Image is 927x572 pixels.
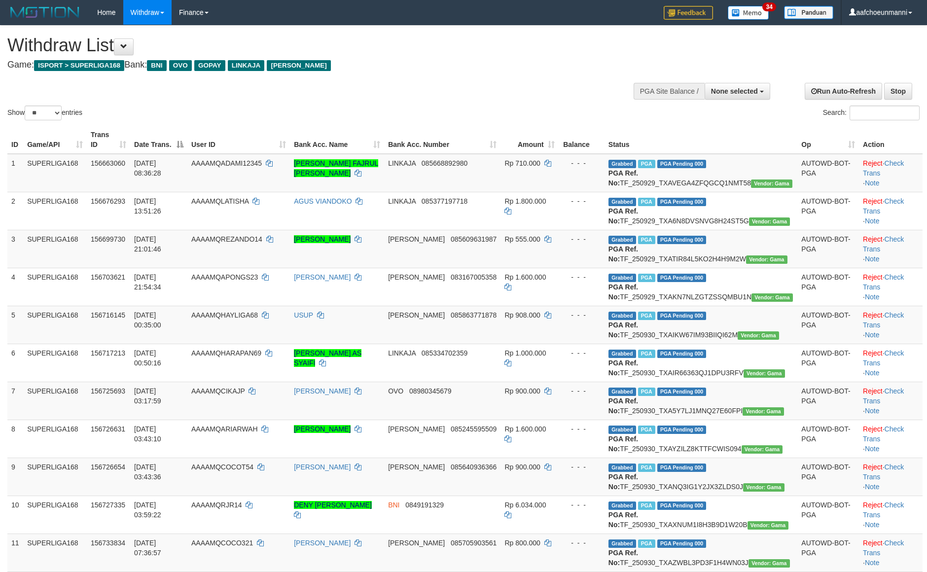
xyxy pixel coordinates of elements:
[638,312,655,320] span: Marked by aafchhiseyha
[608,283,638,301] b: PGA Ref. No:
[859,126,923,154] th: Action
[865,559,880,567] a: Note
[605,230,798,268] td: TF_250929_TXATIR84L5KO2H4H9M2W
[863,387,883,395] a: Reject
[608,549,638,567] b: PGA Ref. No:
[728,6,769,20] img: Button%20Memo.svg
[134,235,161,253] span: [DATE] 21:01:46
[294,273,351,281] a: [PERSON_NAME]
[865,255,880,263] a: Note
[797,154,859,192] td: AUTOWD-BOT-PGA
[638,350,655,358] span: Marked by aafnonsreyleab
[608,426,636,434] span: Grabbed
[91,501,125,509] span: 156727335
[638,198,655,206] span: Marked by aafsoycanthlai
[608,245,638,263] b: PGA Ref. No:
[7,106,82,120] label: Show entries
[865,293,880,301] a: Note
[657,350,707,358] span: PGA Pending
[605,306,798,344] td: TF_250930_TXAIKW67IM93BIIQI62M
[23,268,87,306] td: SUPERLIGA168
[749,217,790,226] span: Vendor URL: https://trx31.1velocity.biz
[563,538,601,548] div: - - -
[863,425,883,433] a: Reject
[638,501,655,510] span: Marked by aafnonsreyleab
[91,273,125,281] span: 156703621
[294,159,378,177] a: [PERSON_NAME] FAJRUL [PERSON_NAME]
[865,407,880,415] a: Note
[91,159,125,167] span: 156663060
[664,6,713,20] img: Feedback.jpg
[608,350,636,358] span: Grabbed
[608,473,638,491] b: PGA Ref. No:
[294,463,351,471] a: [PERSON_NAME]
[863,197,904,215] a: Check Trans
[859,420,923,458] td: · ·
[504,501,546,509] span: Rp 6.034.000
[638,236,655,244] span: Marked by aafchhiseyha
[638,426,655,434] span: Marked by aafchhiseyha
[194,60,225,71] span: GOPAY
[134,349,161,367] span: [DATE] 00:50:16
[7,344,23,382] td: 6
[388,197,416,205] span: LINKAJA
[797,126,859,154] th: Op: activate to sort column ascending
[559,126,605,154] th: Balance
[388,273,445,281] span: [PERSON_NAME]
[797,382,859,420] td: AUTOWD-BOT-PGA
[147,60,166,71] span: BNI
[605,382,798,420] td: TF_250930_TXA5Y7LJ1MNQ27E60FPI
[657,160,707,168] span: PGA Pending
[23,126,87,154] th: Game/API: activate to sort column ascending
[863,349,883,357] a: Reject
[422,197,467,205] span: Copy 085377197718 to clipboard
[500,126,558,154] th: Amount: activate to sort column ascending
[608,321,638,339] b: PGA Ref. No:
[388,539,445,547] span: [PERSON_NAME]
[865,217,880,225] a: Note
[7,382,23,420] td: 7
[7,126,23,154] th: ID
[863,349,904,367] a: Check Trans
[191,463,253,471] span: AAAAMQCOCOT54
[657,464,707,472] span: PGA Pending
[405,501,444,509] span: Copy 0849191329 to clipboard
[823,106,920,120] label: Search:
[25,106,62,120] select: Showentries
[863,425,904,443] a: Check Trans
[504,311,540,319] span: Rp 908.000
[863,311,883,319] a: Reject
[863,463,883,471] a: Reject
[91,197,125,205] span: 156676293
[563,424,601,434] div: - - -
[294,235,351,243] a: [PERSON_NAME]
[859,344,923,382] td: · ·
[859,534,923,572] td: · ·
[23,306,87,344] td: SUPERLIGA168
[608,435,638,453] b: PGA Ref. No:
[608,388,636,396] span: Grabbed
[865,483,880,491] a: Note
[7,192,23,230] td: 2
[451,463,497,471] span: Copy 085640936366 to clipboard
[504,425,546,433] span: Rp 1.600.000
[388,159,416,167] span: LINKAJA
[290,126,384,154] th: Bank Acc. Name: activate to sort column ascending
[805,83,882,100] a: Run Auto-Refresh
[91,539,125,547] span: 156733834
[865,331,880,339] a: Note
[608,274,636,282] span: Grabbed
[7,230,23,268] td: 3
[863,235,883,243] a: Reject
[608,198,636,206] span: Grabbed
[563,272,601,282] div: - - -
[504,539,540,547] span: Rp 800.000
[23,344,87,382] td: SUPERLIGA168
[657,539,707,548] span: PGA Pending
[134,273,161,291] span: [DATE] 21:54:34
[865,445,880,453] a: Note
[228,60,265,71] span: LINKAJA
[294,539,351,547] a: [PERSON_NAME]
[7,458,23,496] td: 9
[608,539,636,548] span: Grabbed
